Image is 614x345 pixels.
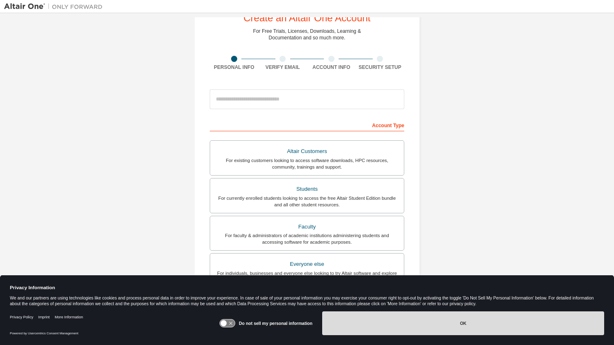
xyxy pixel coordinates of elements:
div: Students [215,183,399,195]
div: Faculty [215,221,399,233]
img: Altair One [4,2,107,11]
div: For currently enrolled students looking to access the free Altair Student Edition bundle and all ... [215,195,399,208]
div: For individuals, businesses and everyone else looking to try Altair software and explore our prod... [215,270,399,283]
div: Altair Customers [215,146,399,157]
div: Personal Info [210,64,259,71]
div: For faculty & administrators of academic institutions administering students and accessing softwa... [215,232,399,245]
div: Account Info [307,64,356,71]
div: Verify Email [259,64,307,71]
div: Account Type [210,118,404,131]
div: For existing customers looking to access software downloads, HPC resources, community, trainings ... [215,157,399,170]
div: For Free Trials, Licenses, Downloads, Learning & Documentation and so much more. [253,28,361,41]
div: Everyone else [215,258,399,270]
div: Create an Altair One Account [243,13,371,23]
div: Security Setup [356,64,405,71]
